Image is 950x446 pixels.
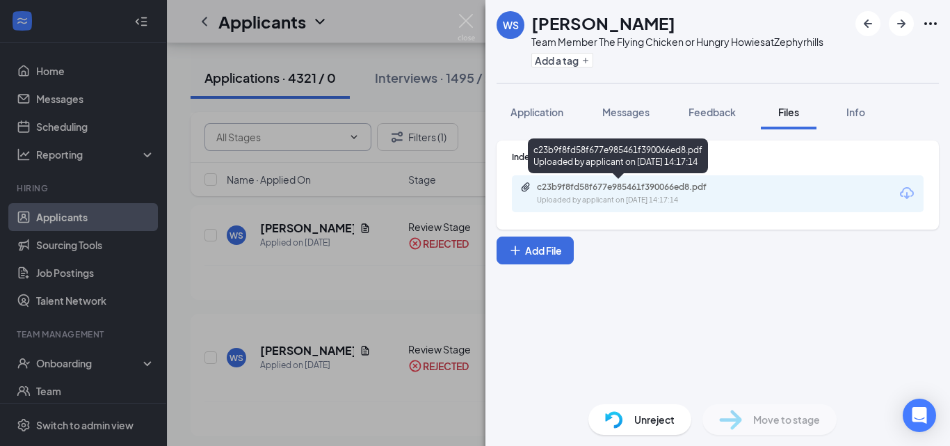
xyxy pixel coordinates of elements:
[860,15,876,32] svg: ArrowLeftNew
[846,106,865,118] span: Info
[512,151,924,163] div: Indeed Resume
[537,182,732,193] div: c23b9f8fd58f677e985461f390066ed8.pdf
[889,11,914,36] button: ArrowRight
[520,182,746,206] a: Paperclipc23b9f8fd58f677e985461f390066ed8.pdfUploaded by applicant on [DATE] 14:17:14
[753,412,820,427] span: Move to stage
[903,399,936,432] div: Open Intercom Messenger
[855,11,880,36] button: ArrowLeftNew
[531,35,823,49] div: Team Member The Flying Chicken or Hungry Howies at Zephyrhills
[689,106,736,118] span: Feedback
[531,11,675,35] h1: [PERSON_NAME]
[497,237,574,264] button: Add FilePlus
[537,195,746,206] div: Uploaded by applicant on [DATE] 14:17:14
[602,106,650,118] span: Messages
[531,53,593,67] button: PlusAdd a tag
[503,18,519,32] div: WS
[520,182,531,193] svg: Paperclip
[922,15,939,32] svg: Ellipses
[893,15,910,32] svg: ArrowRight
[510,106,563,118] span: Application
[899,185,915,202] svg: Download
[508,244,522,257] svg: Plus
[634,412,675,427] span: Unreject
[778,106,799,118] span: Files
[581,56,590,65] svg: Plus
[528,138,708,173] div: c23b9f8fd58f677e985461f390066ed8.pdf Uploaded by applicant on [DATE] 14:17:14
